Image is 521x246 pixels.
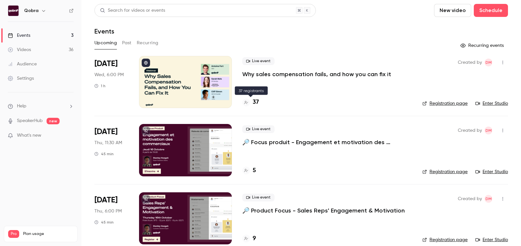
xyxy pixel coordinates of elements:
[8,6,19,16] img: Qobra
[242,98,259,107] a: 37
[458,40,508,51] button: Recurring events
[8,32,30,39] div: Events
[94,27,114,35] h1: Events
[485,195,492,203] span: Dylan Manceau
[8,103,74,110] li: help-dropdown-opener
[23,231,73,237] span: Plan usage
[122,38,132,48] button: Past
[475,169,508,175] a: Enter Studio
[94,83,106,89] div: 1 h
[8,47,31,53] div: Videos
[94,140,122,146] span: Thu, 11:30 AM
[474,4,508,17] button: Schedule
[485,59,492,66] span: Dylan Manceau
[94,195,118,205] span: [DATE]
[8,75,34,82] div: Settings
[475,100,508,107] a: Enter Studio
[17,132,41,139] span: What's new
[458,195,482,203] span: Created by
[242,166,256,175] a: 5
[486,127,492,134] span: DM
[242,207,405,214] a: 🔎 Product Focus - Sales Reps' Engagement & Motivation
[422,169,468,175] a: Registration page
[94,220,114,225] div: 45 min
[242,138,412,146] a: 🔎 Focus produit - Engagement et motivation des commerciaux
[242,57,275,65] span: Live event
[24,7,38,14] h6: Qobra
[94,124,129,176] div: Oct 16 Thu, 11:30 AM (Europe/Paris)
[422,100,468,107] a: Registration page
[458,59,482,66] span: Created by
[17,117,43,124] a: SpeakerHub
[100,7,165,14] div: Search for videos or events
[94,56,129,108] div: Oct 8 Wed, 6:00 PM (Europe/Paris)
[94,127,118,137] span: [DATE]
[94,72,124,78] span: Wed, 6:00 PM
[17,103,26,110] span: Help
[94,38,117,48] button: Upcoming
[253,98,259,107] h4: 37
[475,237,508,243] a: Enter Studio
[458,127,482,134] span: Created by
[94,208,122,214] span: Thu, 6:00 PM
[47,118,60,124] span: new
[8,61,37,67] div: Audience
[242,125,275,133] span: Live event
[253,166,256,175] h4: 5
[137,38,159,48] button: Recurring
[486,59,492,66] span: DM
[94,151,114,157] div: 45 min
[485,127,492,134] span: Dylan Manceau
[434,4,471,17] button: New video
[242,70,391,78] a: Why sales compensation fails, and how you can fix it
[94,192,129,244] div: Oct 16 Thu, 6:00 PM (Europe/Paris)
[253,234,256,243] h4: 9
[486,195,492,203] span: DM
[242,194,275,201] span: Live event
[94,59,118,69] span: [DATE]
[8,230,19,238] span: Pro
[422,237,468,243] a: Registration page
[242,234,256,243] a: 9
